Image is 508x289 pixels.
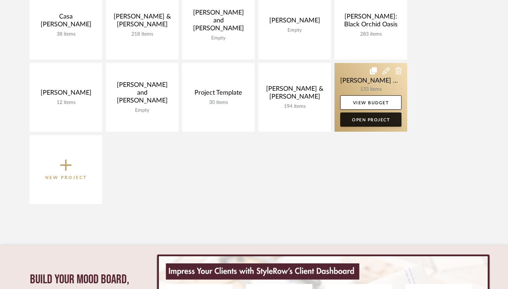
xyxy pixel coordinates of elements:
div: 30 items [188,100,249,106]
div: Project Template [188,89,249,100]
div: Casa [PERSON_NAME] [35,13,97,31]
div: Empty [264,27,325,33]
div: 38 items [35,31,97,37]
a: View Budget [340,95,401,110]
div: Empty [112,107,173,114]
button: New Project [30,135,102,204]
p: New Project [45,174,87,181]
div: [PERSON_NAME] & [PERSON_NAME] [264,85,325,104]
div: [PERSON_NAME]: Black Orchid Oasis [340,13,401,31]
a: Open Project [340,112,401,127]
div: [PERSON_NAME] and [PERSON_NAME] [188,9,249,35]
div: 194 items [264,104,325,110]
div: [PERSON_NAME] [35,89,97,100]
div: [PERSON_NAME] [264,17,325,27]
div: [PERSON_NAME] & [PERSON_NAME] [112,13,173,31]
div: 283 items [340,31,401,37]
div: 218 items [112,31,173,37]
div: [PERSON_NAME] and [PERSON_NAME] [112,81,173,107]
div: Empty [188,35,249,41]
div: 12 items [35,100,97,106]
